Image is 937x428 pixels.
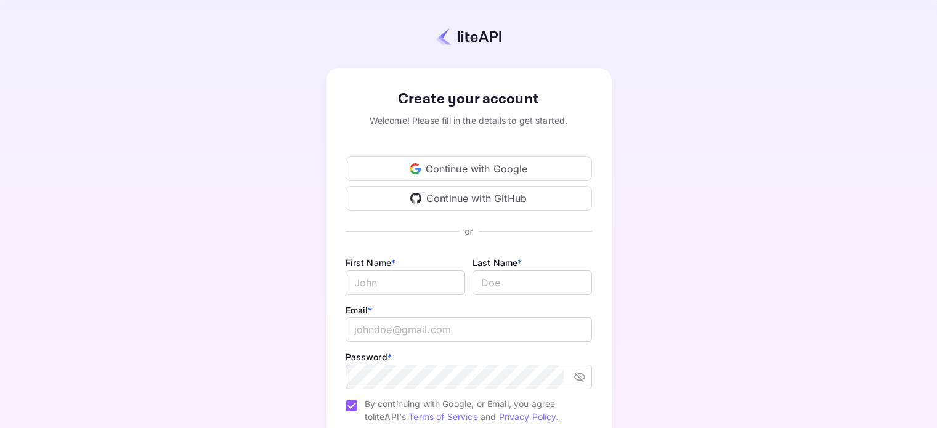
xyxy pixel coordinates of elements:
[473,257,522,268] label: Last Name
[499,411,559,422] a: Privacy Policy.
[408,411,477,422] a: Terms of Service
[346,114,592,127] div: Welcome! Please fill in the details to get started.
[346,352,392,362] label: Password
[346,270,465,295] input: John
[365,397,582,423] span: By continuing with Google, or Email, you agree to liteAPI's and
[346,156,592,181] div: Continue with Google
[346,305,373,315] label: Email
[346,88,592,110] div: Create your account
[473,270,592,295] input: Doe
[346,186,592,211] div: Continue with GitHub
[346,257,396,268] label: First Name
[436,28,501,46] img: liteapi
[346,317,592,342] input: johndoe@gmail.com
[569,366,591,388] button: toggle password visibility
